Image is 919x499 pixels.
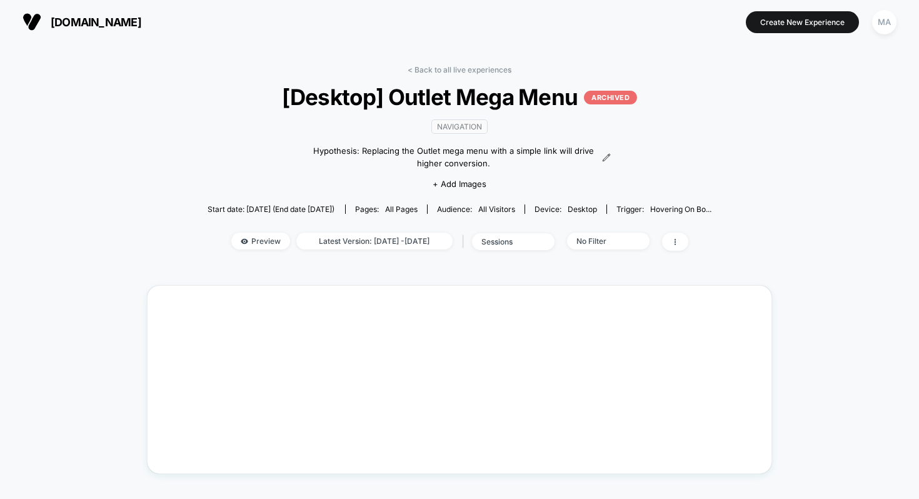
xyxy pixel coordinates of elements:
[431,119,488,134] span: navigation
[296,233,453,249] span: Latest Version: [DATE] - [DATE]
[433,179,486,189] span: + Add Images
[408,65,511,74] a: < Back to all live experiences
[231,233,290,249] span: Preview
[481,237,531,246] div: sessions
[23,13,41,31] img: Visually logo
[584,91,637,104] p: ARCHIVED
[868,9,900,35] button: MA
[208,204,334,214] span: Start date: [DATE] (End date [DATE])
[576,236,626,246] div: No Filter
[459,233,472,251] span: |
[568,204,597,214] span: desktop
[19,12,145,32] button: [DOMAIN_NAME]
[872,10,896,34] div: MA
[525,204,606,214] span: Device:
[746,11,859,33] button: Create New Experience
[233,84,686,110] span: [Desktop] Outlet Mega Menu
[616,204,711,214] div: Trigger:
[650,204,711,214] span: Hovering on bo...
[385,204,418,214] span: all pages
[308,145,599,169] span: Hypothesis: Replacing the Outlet mega menu with a simple link will drive higher conversion.
[478,204,515,214] span: All Visitors
[51,16,141,29] span: [DOMAIN_NAME]
[437,204,515,214] div: Audience:
[355,204,418,214] div: Pages:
